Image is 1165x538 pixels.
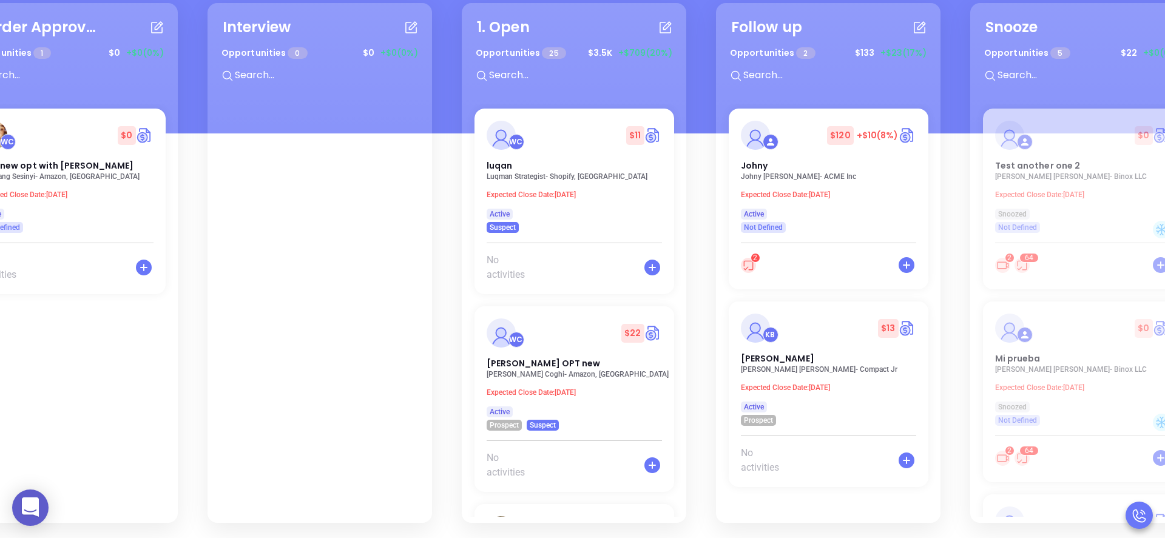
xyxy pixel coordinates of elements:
div: Interview [223,16,291,38]
div: Snooze [985,16,1038,38]
span: +$0 (0%) [380,47,418,59]
p: Opportunities [730,42,815,64]
span: +$709 (20%) [618,47,672,59]
sup: 64 [1020,254,1038,262]
span: 4 [1029,446,1033,455]
span: Active [490,405,510,419]
span: $ 120 [827,126,853,145]
span: $ 0 [106,44,123,62]
span: $ 13 [878,319,898,338]
span: 2 [1007,254,1011,262]
span: mariana Cogi OPT new [487,357,601,369]
a: profileKevin Barrientos$13Circle dollar[PERSON_NAME][PERSON_NAME] [PERSON_NAME]- Compact JrExpect... [729,301,928,426]
span: Active [490,207,510,221]
span: Prospect [490,419,519,432]
span: $ 0 [118,126,135,145]
span: Suspect [530,419,556,432]
span: Suspect [490,221,516,234]
img: Quote [899,126,916,144]
span: Snoozed [998,207,1027,221]
span: No activities [487,253,539,282]
span: $ 22 [1118,44,1140,62]
a: profileWalter Contreras$22Circle dollar[PERSON_NAME] OPT new[PERSON_NAME] Coghi- Amazon, [GEOGRAP... [474,306,674,431]
span: 6 [1025,254,1029,262]
img: Capa 9 OPT [995,506,1024,536]
p: Expected Close Date: [DATE] [487,388,669,397]
sup: 2 [751,254,760,262]
span: Mi prueba [995,352,1041,365]
div: Kevin Barrientos [763,327,778,343]
span: 2 [1007,446,1011,455]
span: Active [744,400,764,414]
span: 4 [1029,254,1033,262]
span: $ 0 [1135,126,1152,145]
input: Search... [488,67,670,83]
input: Search... [234,67,416,83]
span: $ 3.5K [585,44,615,62]
span: +$23 (17%) [880,47,927,59]
span: Not Defined [998,414,1037,427]
p: Expected Close Date: [DATE] [741,190,923,199]
span: Johny [741,160,768,172]
img: Quote [899,319,916,337]
span: $ 0 [360,44,377,62]
a: profile $120+$10(8%)Circle dollarJohnyJohny [PERSON_NAME]- ACME IncExpected Close Date:[DATE]Acti... [729,109,928,233]
p: Luqman Strategist - Shopify, Pakistan [487,172,669,181]
section: 1. Open [462,3,686,523]
span: 2 [753,254,757,262]
p: Opportunities [984,42,1070,64]
a: profileWalter Contreras$11Circle dollarluqanLuqman Strategist- Shopify, [GEOGRAPHIC_DATA]Expected... [474,109,674,233]
span: Test another one 2 [995,160,1081,172]
img: Quote [136,126,154,144]
span: 0 [288,47,307,59]
img: mariana Cogi OPT new [487,318,516,348]
img: Quote [644,126,662,144]
span: luqan [487,160,513,172]
p: Mariana Coghi - Amazon, Costa Rica [487,370,669,378]
div: Follow up [731,16,802,38]
div: Walter Contreras [508,134,524,150]
sup: 2 [1005,254,1014,262]
input: Search... [742,67,924,83]
div: 1. Open [477,16,530,38]
img: Mi prueba [995,314,1024,343]
span: $ 11 [626,126,644,145]
sup: 2 [1005,446,1014,455]
span: 2 [796,47,815,59]
div: Walter Contreras [508,332,524,348]
span: 6 [1025,446,1029,455]
img: Test another one 2 [995,121,1024,150]
span: +$0 (0%) [126,47,164,59]
sup: 64 [1020,446,1038,455]
span: No activities [741,446,794,475]
span: No activities [487,451,539,480]
span: Robson [741,352,814,365]
section: Follow up [716,3,940,523]
img: luqan [487,121,516,150]
p: Opportunities [221,42,308,64]
span: $ 22 [621,324,644,343]
p: Opportunities [476,42,566,64]
p: Expected Close Date: [DATE] [487,190,669,199]
img: Johny [741,121,770,150]
span: Snoozed [998,400,1027,414]
p: Robson Severo - Compact Jr [741,365,923,374]
span: Not Defined [744,221,783,234]
p: Expected Close Date: [DATE] [741,383,923,392]
img: Robson [741,314,770,343]
span: 1 [33,47,50,59]
span: Prospect [744,414,773,427]
section: Interview [208,3,432,523]
span: +$10 (8%) [857,129,899,141]
span: Active [744,207,764,221]
span: $ 0 [1135,319,1152,338]
span: 25 [542,47,566,59]
span: Not Defined [998,221,1037,234]
img: Quote [644,324,662,342]
span: $ 133 [852,44,877,62]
